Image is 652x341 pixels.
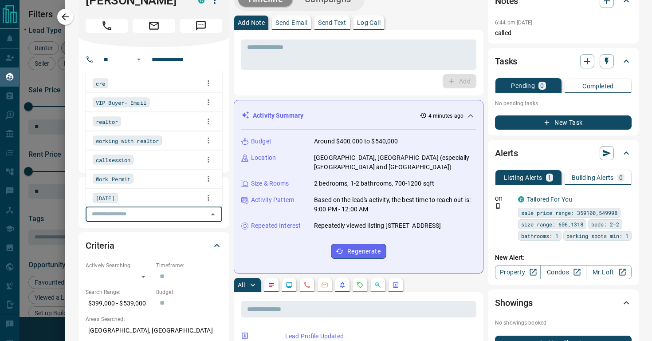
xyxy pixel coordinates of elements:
button: New Task [495,115,632,130]
span: Email [133,19,175,33]
p: Send Email [275,20,307,26]
h2: Criteria [86,238,114,253]
div: Alerts [495,143,632,164]
p: 2 bedrooms, 1-2 bathrooms, 700-1200 sqft [314,179,434,188]
p: Budget [251,137,271,146]
div: condos.ca [518,196,524,202]
h2: Alerts [495,146,518,160]
svg: Listing Alerts [339,282,346,289]
span: VIP Buyer- Email [96,98,146,107]
p: Off [495,195,513,203]
p: Pending [511,83,535,89]
p: [GEOGRAPHIC_DATA], [GEOGRAPHIC_DATA] (especially [GEOGRAPHIC_DATA] and [GEOGRAPHIC_DATA]) [314,153,476,172]
div: Activity Summary4 minutes ago [241,107,476,124]
p: Listing Alerts [504,174,542,181]
svg: Requests [357,282,364,289]
button: Close [207,208,219,221]
p: 1 [548,174,551,181]
svg: Lead Browsing Activity [286,282,293,289]
svg: Calls [303,282,310,289]
div: Showings [495,292,632,313]
button: Open [134,54,144,65]
p: Repeated Interest [251,221,301,230]
div: Criteria [86,235,222,256]
span: realtor [96,117,118,126]
p: 0 [619,174,623,181]
span: parking spots min: 1 [566,231,628,240]
p: Actively Searching: [86,262,152,270]
span: sale price range: 359100,549998 [521,208,617,217]
p: No showings booked [495,319,632,327]
svg: Emails [321,282,328,289]
span: beds: 2-2 [591,220,619,229]
p: Lead Profile Updated [285,332,473,341]
p: All [238,282,245,288]
a: Property [495,265,541,279]
p: Building Alerts [572,174,614,181]
span: size range: 606,1318 [521,220,583,229]
a: Tailored For You [527,196,572,203]
h2: Tasks [495,54,517,68]
p: Search Range: [86,288,152,296]
p: 6:44 pm [DATE] [495,20,533,26]
p: Budget: [156,288,222,296]
span: Message [180,19,222,33]
p: Activity Pattern [251,195,295,205]
p: No pending tasks [495,97,632,110]
p: Activity Summary [253,111,303,120]
span: [DATE] [96,193,115,202]
p: Repeatedly viewed listing [STREET_ADDRESS] [314,221,441,230]
p: 4 minutes ago [428,112,463,120]
a: Mr.Loft [586,265,632,279]
p: $399,000 - $539,000 [86,296,152,311]
p: Send Text [318,20,346,26]
p: Size & Rooms [251,179,289,188]
p: called [495,28,632,38]
h2: Showings [495,296,533,310]
span: callsession [96,155,130,164]
p: Around $400,000 to $540,000 [314,137,398,146]
span: working with realtor [96,136,159,145]
span: Call [86,19,128,33]
p: Timeframe: [156,262,222,270]
p: New Alert: [495,253,632,262]
p: Add Note [238,20,265,26]
span: bathrooms: 1 [521,231,558,240]
svg: Agent Actions [392,282,399,289]
p: Log Call [357,20,381,26]
p: 0 [540,83,544,89]
p: Completed [582,83,614,89]
svg: Opportunities [374,282,381,289]
p: Based on the lead's activity, the best time to reach out is: 9:00 PM - 12:00 AM [314,195,476,214]
svg: Notes [268,282,275,289]
p: Areas Searched: [86,315,222,323]
a: Condos [540,265,586,279]
svg: Push Notification Only [495,203,501,209]
p: Location [251,153,276,163]
div: Tasks [495,51,632,72]
span: cre [96,79,105,87]
button: Regenerate [331,244,386,259]
span: Work Permit [96,174,130,183]
p: [GEOGRAPHIC_DATA], [GEOGRAPHIC_DATA] [86,323,222,338]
